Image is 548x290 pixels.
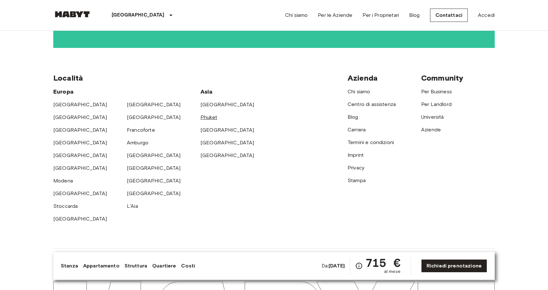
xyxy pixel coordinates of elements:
[125,262,147,270] a: Struttura
[430,9,468,22] a: Contattaci
[53,152,107,158] a: [GEOGRAPHIC_DATA]
[53,114,107,120] a: [GEOGRAPHIC_DATA]
[127,114,181,120] a: [GEOGRAPHIC_DATA]
[348,127,366,133] a: Carriera
[355,262,363,270] svg: Verifica i dettagli delle spese nella sezione 'Riassunto dei Costi'. Si prega di notare che gli s...
[53,73,83,82] span: Località
[348,73,378,82] span: Azienda
[421,127,441,133] a: Aziende
[127,165,181,171] a: [GEOGRAPHIC_DATA]
[421,73,463,82] span: Community
[421,259,487,273] a: Richiedi prenotazione
[181,262,195,270] a: Costi
[421,89,452,95] a: Per Business
[200,102,254,108] a: [GEOGRAPHIC_DATA]
[53,203,78,209] a: Stoccarda
[409,11,420,19] a: Blog
[200,152,254,158] a: [GEOGRAPHIC_DATA]
[53,190,107,196] a: [GEOGRAPHIC_DATA]
[200,88,213,95] span: Asia
[127,127,155,133] a: Francoforte
[127,102,181,108] a: [GEOGRAPHIC_DATA]
[53,88,74,95] span: Europa
[127,140,148,146] a: Amburgo
[384,268,401,275] span: al mese
[362,11,399,19] a: Per i Proprietari
[285,11,308,19] a: Chi siamo
[53,11,91,17] img: Habyt
[348,152,364,158] a: Imprint
[53,165,107,171] a: [GEOGRAPHIC_DATA]
[318,11,352,19] a: Per le Aziende
[127,152,181,158] a: [GEOGRAPHIC_DATA]
[348,165,364,171] a: Privacy
[112,11,165,19] p: [GEOGRAPHIC_DATA]
[421,114,444,120] a: Università
[53,140,107,146] a: [GEOGRAPHIC_DATA]
[348,114,358,120] a: Blog
[322,262,345,269] span: Da:
[329,263,345,269] b: [DATE]
[348,139,394,145] a: Termini e condizioni
[421,101,452,107] a: Per Landlord
[478,11,495,19] a: Accedi
[127,203,138,209] a: L'Aia
[348,89,370,95] a: Chi siamo
[53,102,107,108] a: [GEOGRAPHIC_DATA]
[127,190,181,196] a: [GEOGRAPHIC_DATA]
[127,178,181,184] a: [GEOGRAPHIC_DATA]
[53,178,73,184] a: Modena
[348,177,366,183] a: Stampa
[200,140,254,146] a: [GEOGRAPHIC_DATA]
[200,114,217,120] a: Phuket
[61,262,78,270] a: Stanza
[152,262,176,270] a: Quartiere
[348,101,396,107] a: Centro di assistenza
[53,127,107,133] a: [GEOGRAPHIC_DATA]
[53,216,107,222] a: [GEOGRAPHIC_DATA]
[83,262,120,270] a: Appartamento
[200,127,254,133] a: [GEOGRAPHIC_DATA]
[365,257,401,268] span: 715 €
